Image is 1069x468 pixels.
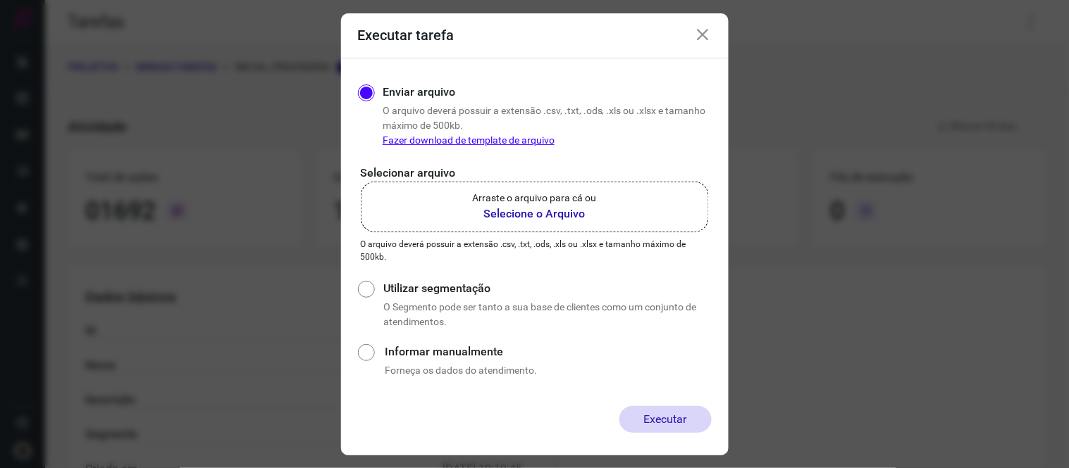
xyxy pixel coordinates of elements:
[361,238,709,263] p: O arquivo deverá possuir a extensão .csv, .txt, .ods, .xls ou .xlsx e tamanho máximo de 500kb.
[383,134,555,146] a: Fazer download de template de arquivo
[383,280,711,297] label: Utilizar segmentação
[473,205,597,222] b: Selecione o Arquivo
[385,343,711,360] label: Informar manualmente
[361,165,709,182] p: Selecionar arquivo
[383,300,711,329] p: O Segmento pode ser tanto a sua base de clientes como um conjunto de atendimentos.
[358,27,455,44] h3: Executar tarefa
[383,103,712,148] p: O arquivo deverá possuir a extensão .csv, .txt, .ods, .xls ou .xlsx e tamanho máximo de 500kb.
[473,191,597,205] p: Arraste o arquivo para cá ou
[385,363,711,378] p: Forneça os dados do atendimento.
[619,406,712,433] button: Executar
[383,84,455,101] label: Enviar arquivo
